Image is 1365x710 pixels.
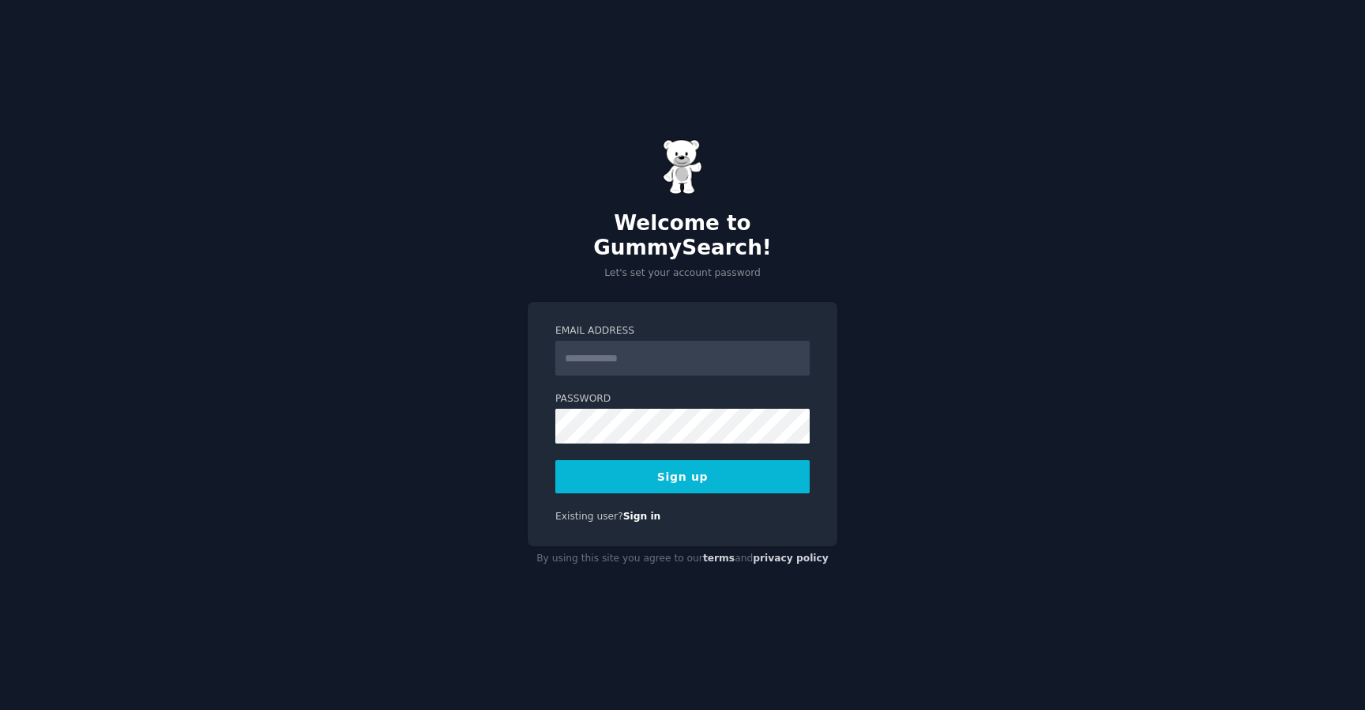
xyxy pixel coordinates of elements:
[623,511,661,522] a: Sign in
[555,392,810,406] label: Password
[528,211,837,261] h2: Welcome to GummySearch!
[528,546,837,572] div: By using this site you agree to our and
[555,324,810,338] label: Email Address
[528,266,837,281] p: Let's set your account password
[753,553,829,564] a: privacy policy
[555,460,810,493] button: Sign up
[703,553,735,564] a: terms
[555,511,623,522] span: Existing user?
[663,139,702,194] img: Gummy Bear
